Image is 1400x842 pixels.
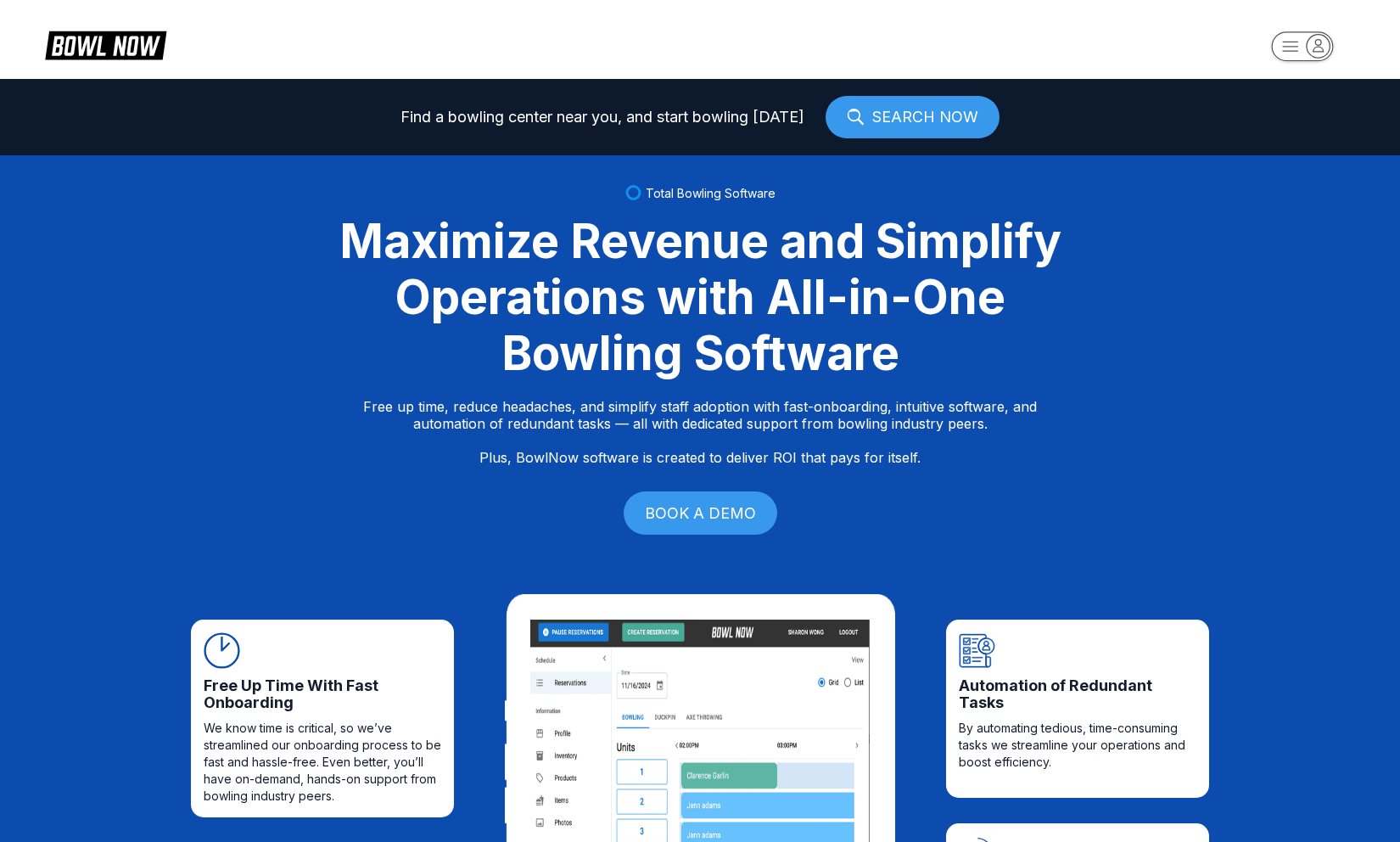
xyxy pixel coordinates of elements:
p: Free up time, reduce headaches, and simplify staff adoption with fast-onboarding, intuitive softw... [363,398,1037,466]
span: Free Up Time With Fast Onboarding [204,677,441,711]
span: Total Bowling Software [646,186,776,200]
a: SEARCH NOW [826,96,1000,138]
span: Find a bowling center near you, and start bowling [DATE] [400,109,804,126]
span: Automation of Redundant Tasks [959,677,1196,711]
div: Maximize Revenue and Simplify Operations with All-in-One Bowling Software [318,213,1082,381]
span: We know time is critical, so we’ve streamlined our onboarding process to be fast and hassle-free.... [204,720,441,805]
span: By automating tedious, time-consuming tasks we streamline your operations and boost efficiency. [959,720,1196,771]
a: BOOK A DEMO [624,491,777,535]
